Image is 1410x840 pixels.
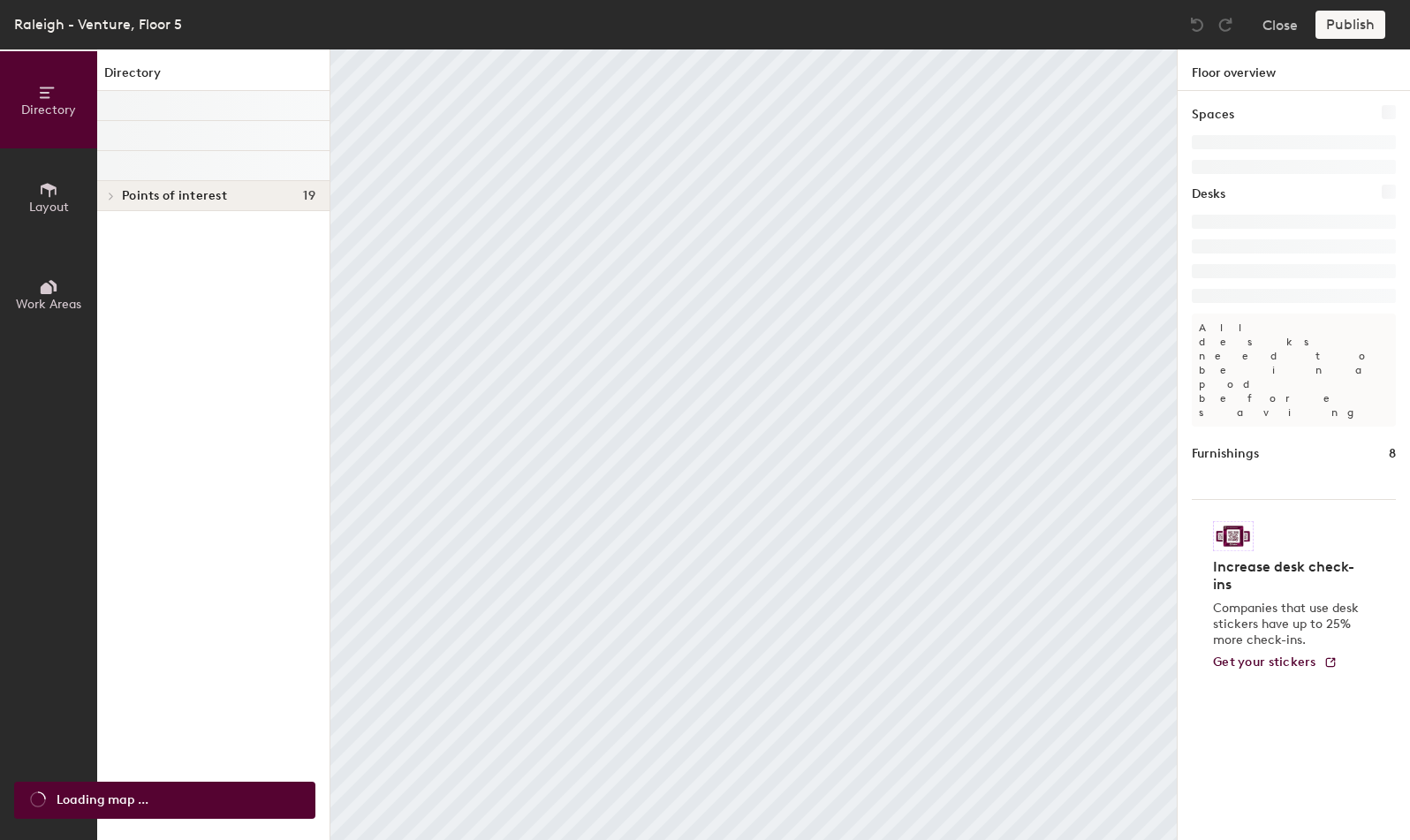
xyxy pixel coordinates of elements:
[1213,601,1364,648] p: Companies that use desk stickers have up to 25% more check-ins.
[57,791,148,810] span: Loading map ...
[1192,314,1396,427] p: All desks need to be in a pod before saving
[1192,105,1234,125] h1: Spaces
[1213,655,1338,670] a: Get your stickers
[1213,558,1364,594] h4: Increase desk check-ins
[1188,16,1206,34] img: Undo
[1262,11,1298,39] button: Close
[21,102,76,117] span: Directory
[1192,185,1225,204] h1: Desks
[122,189,227,203] span: Points of interest
[1213,521,1254,551] img: Sticker logo
[1217,16,1234,34] img: Redo
[1178,49,1410,91] h1: Floor overview
[1192,444,1259,464] h1: Furnishings
[1389,444,1396,464] h1: 8
[330,49,1177,840] canvas: Map
[97,64,330,91] h1: Directory
[14,13,182,35] div: Raleigh - Venture, Floor 5
[1213,655,1316,670] span: Get your stickers
[16,297,81,312] span: Work Areas
[29,200,69,215] span: Layout
[303,189,315,203] span: 19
